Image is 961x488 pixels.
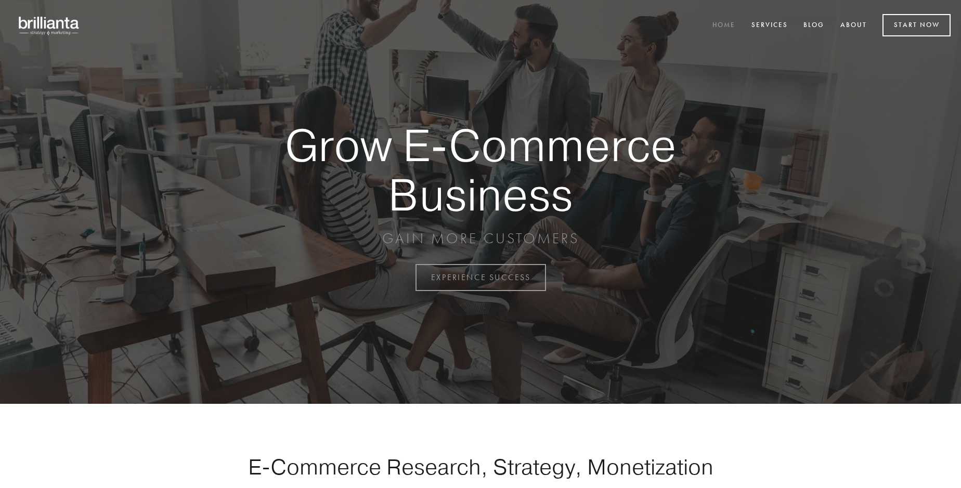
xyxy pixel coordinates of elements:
p: GAIN MORE CUSTOMERS [249,229,712,248]
img: brillianta - research, strategy, marketing [10,10,88,41]
a: Start Now [882,14,951,36]
h1: E-Commerce Research, Strategy, Monetization [215,454,746,480]
strong: Grow E-Commerce Business [249,121,712,219]
a: About [834,17,874,34]
a: EXPERIENCE SUCCESS [415,264,546,291]
a: Home [706,17,742,34]
a: Services [745,17,795,34]
a: Blog [797,17,831,34]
